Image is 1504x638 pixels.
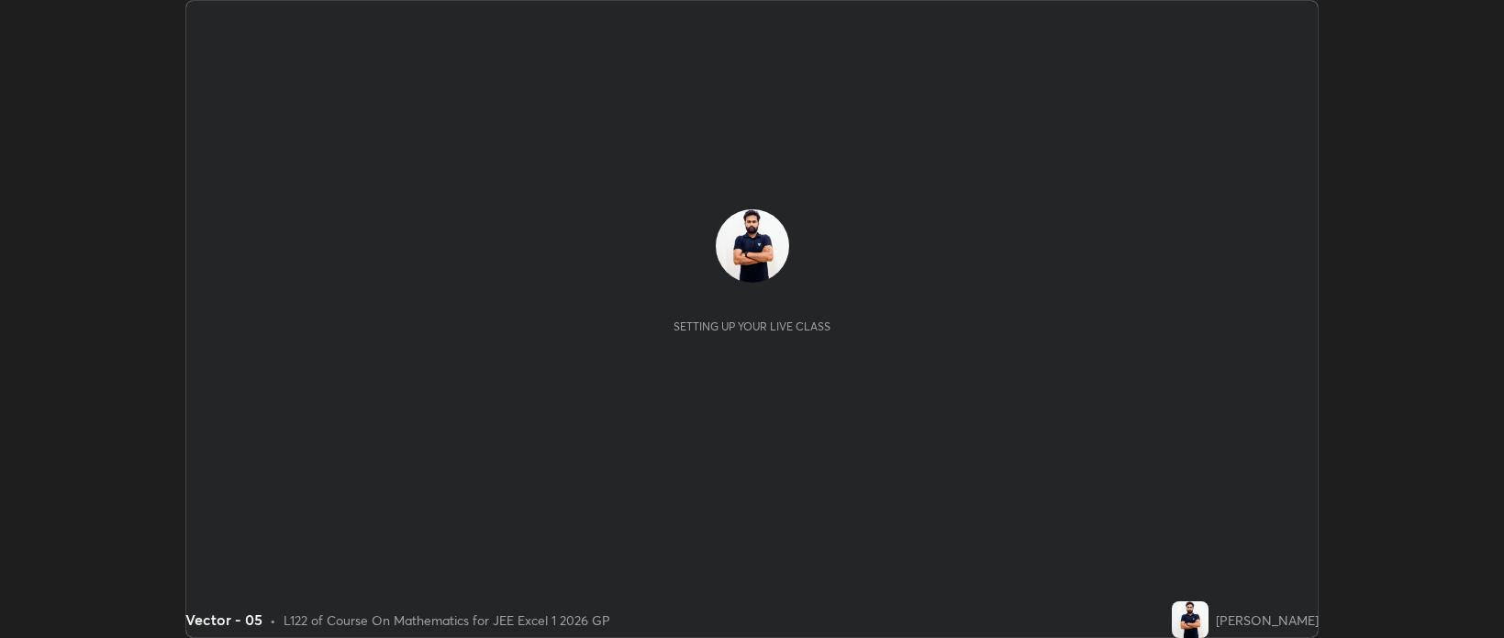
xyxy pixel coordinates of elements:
div: Setting up your live class [674,319,830,333]
img: c762b1e83f204c718afb845cbc6a9ba5.jpg [1172,601,1209,638]
img: c762b1e83f204c718afb845cbc6a9ba5.jpg [716,209,789,283]
div: [PERSON_NAME] [1216,610,1319,630]
div: L122 of Course On Mathematics for JEE Excel 1 2026 GP [284,610,610,630]
div: Vector - 05 [185,609,262,631]
div: • [270,610,276,630]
